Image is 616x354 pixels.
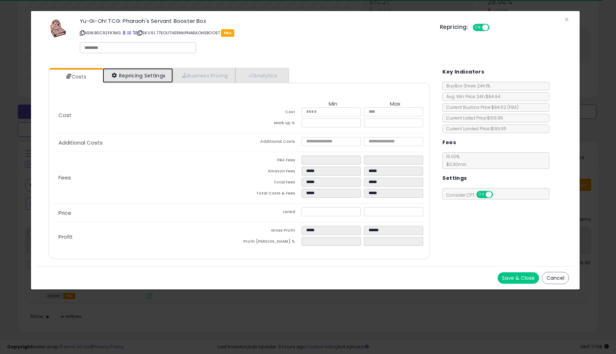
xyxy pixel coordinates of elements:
[240,118,302,130] td: Mark up %
[240,237,302,248] td: Profit [PERSON_NAME] %
[133,30,137,36] a: Your listing only
[49,70,102,84] a: Costs
[240,156,302,167] td: FBA Fees
[240,207,302,218] td: Listed
[443,115,503,121] span: Current Listed Price: $199.95
[443,93,500,100] span: Avg. Win Price 24h: $84.94
[443,104,519,110] span: Current Buybox Price:
[103,68,173,83] a: Repricing Settings
[53,210,240,216] p: Price
[240,189,302,200] td: Total Costs & Fees
[240,167,302,178] td: Amazon Fees
[473,25,482,31] span: ON
[48,18,68,40] img: 512bdXhu1QL._SL60_.jpg
[240,226,302,237] td: Gross Profit
[80,18,429,24] h3: Yu-Gi-Oh! TCG: Pharaoh's Servant Booster Box
[542,272,569,284] button: Cancel
[364,101,426,107] th: Max
[235,68,288,83] a: Analytics
[53,234,240,240] p: Profit
[443,126,507,132] span: Current Landed Price: $199.95
[492,192,503,198] span: OFF
[442,138,456,147] h5: Fees
[491,104,519,110] span: $84.62
[477,192,486,198] span: ON
[173,68,235,83] a: Business Pricing
[240,137,302,148] td: Additional Costs
[440,24,468,30] h5: Repricing:
[564,14,569,25] span: ×
[302,101,364,107] th: Min
[221,29,234,37] span: FBA
[53,175,240,181] p: Fees
[80,27,429,39] p: ASIN: B0C92FK1MG | SKU: 51.77SOUTHERNHPHARAOHSBOOST
[53,140,240,146] p: Additional Costs
[443,161,467,167] span: $0.30 min
[443,153,467,167] span: 15.00 %
[443,83,490,89] span: BuyBox Share 24h: 1%
[240,107,302,118] td: Cost
[122,30,126,36] a: BuyBox page
[488,25,499,31] span: OFF
[240,178,302,189] td: Total Fees
[127,30,131,36] a: All offer listings
[498,272,539,284] button: Save & Close
[443,192,502,198] span: Consider CPT:
[507,104,519,110] span: ( FBA )
[53,112,240,118] p: Cost
[442,174,467,183] h5: Settings
[442,67,484,76] h5: Key Indicators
